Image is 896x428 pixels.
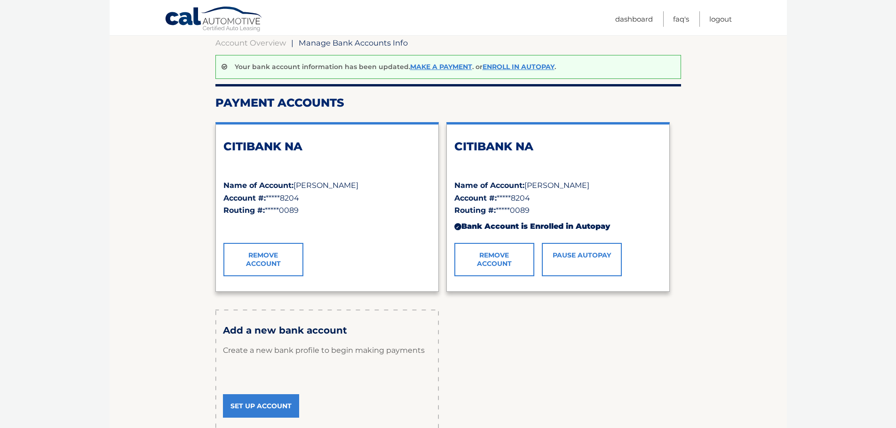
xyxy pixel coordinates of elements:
[299,38,408,47] span: Manage Bank Accounts Info
[483,62,555,71] a: Enroll In AutoPay
[223,140,431,154] h2: CITIBANK NA
[454,181,524,190] strong: Name of Account:
[615,11,653,27] a: Dashboard
[454,223,461,230] div: ✓
[293,181,358,190] span: [PERSON_NAME]
[673,11,689,27] a: FAQ's
[454,206,496,215] strong: Routing #:
[454,140,662,154] h2: CITIBANK NA
[542,243,622,276] a: Pause AutoPay
[454,216,662,236] div: Bank Account is Enrolled in Autopay
[223,243,303,276] a: Remove Account
[165,6,263,33] a: Cal Automotive
[223,325,431,336] h3: Add a new bank account
[223,206,265,215] strong: Routing #:
[291,38,293,47] span: |
[223,222,230,231] span: ✓
[235,62,556,71] p: Your bank account information has been updated. . or .
[454,243,534,276] a: Remove Account
[410,62,472,71] a: Make a payment
[223,194,266,202] strong: Account #:
[223,181,293,190] strong: Name of Account:
[454,194,497,202] strong: Account #:
[215,38,286,47] a: Account Overview
[709,11,732,27] a: Logout
[524,181,589,190] span: [PERSON_NAME]
[215,96,681,110] h2: Payment Accounts
[223,394,299,418] a: Set Up Account
[223,336,431,365] p: Create a new bank profile to begin making payments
